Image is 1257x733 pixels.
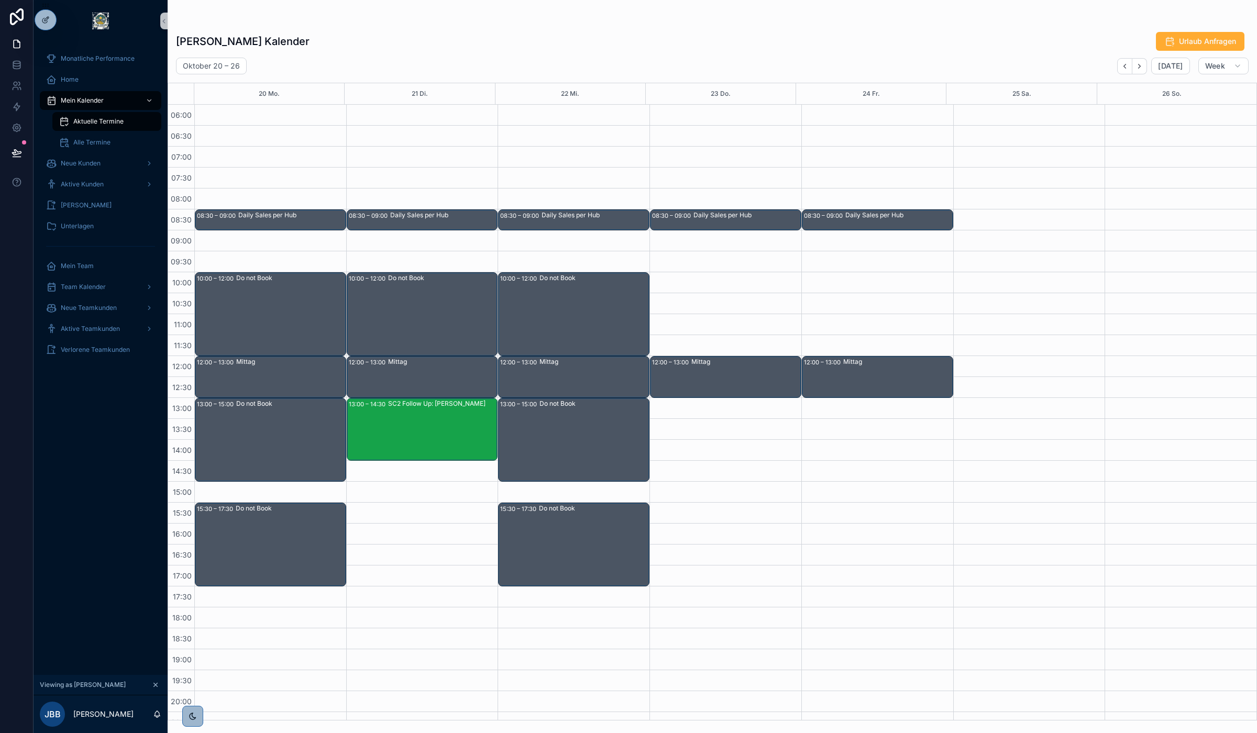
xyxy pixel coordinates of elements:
[61,283,106,291] span: Team Kalender
[652,357,691,368] div: 12:00 – 13:00
[236,274,345,282] div: Do not Book
[499,273,649,356] div: 10:00 – 12:00Do not Book
[843,358,952,366] div: Mittag
[1117,58,1132,74] button: Back
[170,383,194,392] span: 12:30
[171,341,194,350] span: 11:30
[170,487,194,496] span: 15:00
[168,257,194,266] span: 09:30
[1198,58,1249,74] button: Week
[170,676,194,685] span: 19:30
[61,159,101,168] span: Neue Kunden
[61,262,94,270] span: Mein Team
[802,210,953,230] div: 08:30 – 09:00Daily Sales per Hub
[539,274,648,282] div: Do not Book
[693,211,800,219] div: Daily Sales per Hub
[388,399,497,408] div: SC2 Follow Up: [PERSON_NAME]
[197,273,236,284] div: 10:00 – 12:00
[170,571,194,580] span: 17:00
[61,325,120,333] span: Aktive Teamkunden
[195,357,346,397] div: 12:00 – 13:00Mittag
[1012,83,1031,104] button: 25 Sa.
[168,718,194,727] span: 20:30
[500,273,539,284] div: 10:00 – 12:00
[349,273,388,284] div: 10:00 – 12:00
[170,362,194,371] span: 12:00
[61,96,104,105] span: Mein Kalender
[176,34,310,49] h1: [PERSON_NAME] Kalender
[542,211,648,219] div: Daily Sales per Hub
[500,357,539,368] div: 12:00 – 13:00
[197,357,236,368] div: 12:00 – 13:00
[390,211,497,219] div: Daily Sales per Hub
[259,83,280,104] div: 20 Mo.
[388,274,497,282] div: Do not Book
[40,196,161,215] a: [PERSON_NAME]
[73,117,124,126] span: Aktuelle Termine
[52,133,161,152] a: Alle Termine
[197,399,236,409] div: 13:00 – 15:00
[347,273,498,356] div: 10:00 – 12:00Do not Book
[170,467,194,475] span: 14:30
[802,357,953,397] div: 12:00 – 13:00Mittag
[195,398,346,481] div: 13:00 – 15:00Do not Book
[195,210,346,230] div: 08:30 – 09:00Daily Sales per Hub
[168,110,194,119] span: 06:00
[170,550,194,559] span: 16:30
[34,42,168,373] div: scrollable content
[195,503,346,586] div: 15:30 – 17:30Do not Book
[500,504,539,514] div: 15:30 – 17:30
[61,346,130,354] span: Verlorene Teamkunden
[170,529,194,538] span: 16:00
[61,180,104,188] span: Aktive Kunden
[40,277,161,296] a: Team Kalender
[61,304,117,312] span: Neue Teamkunden
[170,508,194,517] span: 15:30
[238,211,345,219] div: Daily Sales per Hub
[171,320,194,329] span: 11:00
[40,175,161,194] a: Aktive Kunden
[40,154,161,173] a: Neue Kunden
[170,404,194,413] span: 13:00
[349,399,388,409] div: 13:00 – 14:30
[197,210,238,221] div: 08:30 – 09:00
[1151,58,1189,74] button: [DATE]
[45,708,61,720] span: JBB
[168,215,194,224] span: 08:30
[539,399,648,408] div: Do not Book
[652,210,693,221] div: 08:30 – 09:00
[711,83,731,104] button: 23 Do.
[1156,32,1244,51] button: Urlaub Anfragen
[40,49,161,68] a: Monatliche Performance
[845,211,952,219] div: Daily Sales per Hub
[236,504,345,513] div: Do not Book
[40,70,161,89] a: Home
[561,83,579,104] button: 22 Mi.
[863,83,880,104] button: 24 Fr.
[412,83,428,104] button: 21 Di.
[92,13,109,29] img: App logo
[40,91,161,110] a: Mein Kalender
[500,399,539,409] div: 13:00 – 15:00
[73,709,134,719] p: [PERSON_NAME]
[388,358,497,366] div: Mittag
[170,592,194,601] span: 17:30
[195,273,346,356] div: 10:00 – 12:00Do not Book
[1132,58,1147,74] button: Next
[347,398,498,460] div: 13:00 – 14:30SC2 Follow Up: [PERSON_NAME]
[168,697,194,706] span: 20:00
[168,194,194,203] span: 08:00
[40,340,161,359] a: Verlorene Teamkunden
[170,278,194,287] span: 10:00
[539,504,648,513] div: Do not Book
[499,210,649,230] div: 08:30 – 09:00Daily Sales per Hub
[168,236,194,245] span: 09:00
[499,398,649,481] div: 13:00 – 15:00Do not Book
[170,613,194,622] span: 18:00
[1179,36,1236,47] span: Urlaub Anfragen
[500,210,542,221] div: 08:30 – 09:00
